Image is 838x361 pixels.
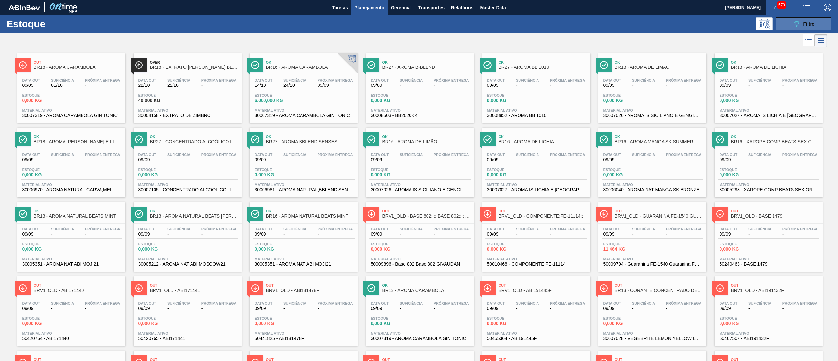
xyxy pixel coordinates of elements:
[150,209,238,213] span: Ok
[593,123,710,197] a: ÍconeOkBR16 - AROMA MANGA SK SUMMERData out09/09Suficiência-Próxima Entrega-Estoque0,000 KGMateri...
[632,227,655,231] span: Suficiência
[150,60,238,64] span: Over
[371,157,389,162] span: 09/09
[283,232,306,237] span: -
[400,232,423,237] span: -
[516,227,539,231] span: Suficiência
[600,210,608,218] img: Ícone
[477,123,593,197] a: ÍconeOkBR16 - AROMA DE LICHIAData out09/09Suficiência-Próxima Entrega-Estoque0,000 KGMaterial ati...
[19,61,27,69] img: Ícone
[371,83,389,88] span: 09/09
[12,48,129,123] a: ÍconeOutBR18 - AROMA CARAMBOLAData out09/09Suficiência01/10Próxima Entrega-Estoque0,000 KGMateria...
[603,108,701,112] span: Material ativo
[720,232,738,237] span: 09/09
[731,209,819,213] span: Out
[371,168,417,172] span: Estoque
[593,197,710,272] a: ÍconeOutBRV1_OLD - GUARANINA FE-1540;GUARANINA FE-1540 GData out09/09Suficiência-Próxima Entrega-...
[138,227,156,231] span: Data out
[167,227,190,231] span: Suficiência
[318,157,353,162] span: -
[483,135,492,143] img: Ícone
[22,247,68,252] span: 0,000 KG
[85,78,120,82] span: Próxima Entrega
[371,108,469,112] span: Material ativo
[34,135,122,139] span: Ok
[434,157,469,162] span: -
[782,232,818,237] span: -
[138,113,237,118] span: 30004158 - EXTRATO DE ZIMBRO
[266,214,355,218] span: BR16 - AROMA NATURAL BEATS MINT
[499,65,587,70] span: BR27 - AROMA BB 1010
[34,209,122,213] span: Ok
[12,197,129,272] a: ÍconeOkBR13 - AROMA NATURAL BEATS MINTData out09/09Suficiência-Próxima Entrega-Estoque0,000 KGMat...
[22,157,40,162] span: 09/09
[361,197,477,272] a: ÍconeOutBRV1_OLD - BASE 802;;;;;BASE 802;;;; GIVAUDANData out09/09Suficiência-Próxima Entrega-Est...
[201,227,237,231] span: Próxima Entrega
[51,227,74,231] span: Suficiência
[129,48,245,123] a: ÍconeOverBR18 - EXTRATO [PERSON_NAME] BEATS GTData out22/10Suficiência22/10Próxima Entrega-Estoqu...
[371,232,389,237] span: 09/09
[318,232,353,237] span: -
[716,61,724,69] img: Ícone
[22,168,68,172] span: Estoque
[666,153,701,157] span: Próxima Entrega
[499,214,587,218] span: BRV1_OLD - COMPONENTE;FE-11114;;
[516,153,539,157] span: Suficiência
[371,153,389,157] span: Data out
[748,83,771,88] span: -
[593,48,710,123] a: ÍconeOkBR13 - AROMA DE LIMÃOData out09/09Suficiência-Próxima Entrega-Estoque0,000 KGMaterial ativ...
[434,78,469,82] span: Próxima Entrega
[150,65,238,70] span: BR18 - EXTRATO DE ZIMBRO BEATS GT
[201,153,237,157] span: Próxima Entrega
[603,113,701,118] span: 30007026 - AROMA IS SICILIANO E GENGIBRE
[255,98,301,103] span: 6.000,000 KG
[138,83,156,88] span: 22/10
[710,123,826,197] a: ÍconeOkBR16 - XAROPE COMP BEATS SEX ON THE BEACHData out09/09Suficiência-Próxima Entrega-Estoque0...
[22,257,120,261] span: Material ativo
[150,135,238,139] span: Ok
[451,4,473,11] span: Relatórios
[716,210,724,218] img: Ícone
[371,257,469,261] span: Material ativo
[266,65,355,70] span: BR16 - AROMA CARAMBOLA
[720,257,818,261] span: Material ativo
[603,242,649,246] span: Estoque
[332,4,348,11] span: Tarefas
[487,83,505,88] span: 09/09
[318,153,353,157] span: Próxima Entrega
[603,168,649,172] span: Estoque
[361,48,477,123] a: ÍconeOkBR27 - AROMA B-BLENDData out09/09Suficiência-Próxima Entrega-Estoque0,000 KGMaterial ativo...
[135,210,143,218] img: Ícone
[34,60,122,64] span: Out
[138,232,156,237] span: 09/09
[245,48,361,123] a: ÍconeOkBR16 - AROMA CARAMBOLAData out14/10Suficiência24/10Próxima Entrega09/09Estoque6.000,000 KG...
[251,135,259,143] img: Ícone
[603,78,621,82] span: Data out
[666,227,701,231] span: Próxima Entrega
[283,227,306,231] span: Suficiência
[255,83,273,88] span: 14/10
[550,83,585,88] span: -
[167,157,190,162] span: -
[22,113,120,118] span: 30007319 - AROMA CARAMBOLA GIN TONIC
[251,210,259,218] img: Ícone
[603,227,621,231] span: Data out
[720,247,765,252] span: 0,000 KG
[499,209,587,213] span: Out
[138,257,237,261] span: Material ativo
[371,113,469,118] span: 30008503 - BB2020KK
[615,214,703,218] span: BRV1_OLD - GUARANINA FE-1540;GUARANINA FE-1540 G
[22,242,68,246] span: Estoque
[615,209,703,213] span: Out
[138,93,184,97] span: Estoque
[487,113,585,118] span: 30008852 - AROMA BB 1010
[720,83,738,88] span: 09/09
[731,139,819,144] span: BR16 - XAROPE COMP BEATS SEX ON THE BEACH
[361,123,477,197] a: ÍconeOkBR16 - AROMA DE LIMÃOData out09/09Suficiência-Próxima Entrega-Estoque0,000 KGMaterial ativ...
[666,157,701,162] span: -
[782,157,818,162] span: -
[434,232,469,237] span: -
[85,157,120,162] span: -
[720,157,738,162] span: 09/09
[150,139,238,144] span: BR27 - CONCENTRADO ALCOÓLICO LIMA LIMÃO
